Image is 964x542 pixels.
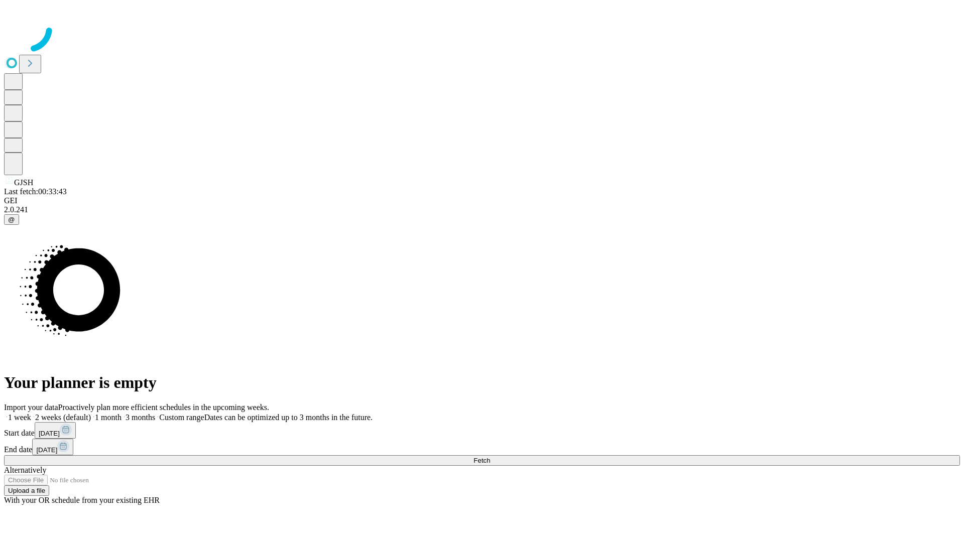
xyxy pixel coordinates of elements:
[126,413,155,422] span: 3 months
[58,403,269,412] span: Proactively plan more efficient schedules in the upcoming weeks.
[4,214,19,225] button: @
[4,373,960,392] h1: Your planner is empty
[35,413,91,422] span: 2 weeks (default)
[4,466,46,474] span: Alternatively
[159,413,204,422] span: Custom range
[204,413,373,422] span: Dates can be optimized up to 3 months in the future.
[4,196,960,205] div: GEI
[8,216,15,223] span: @
[8,413,31,422] span: 1 week
[4,496,160,504] span: With your OR schedule from your existing EHR
[32,439,73,455] button: [DATE]
[4,187,67,196] span: Last fetch: 00:33:43
[4,485,49,496] button: Upload a file
[4,455,960,466] button: Fetch
[4,422,960,439] div: Start date
[473,457,490,464] span: Fetch
[4,205,960,214] div: 2.0.241
[4,403,58,412] span: Import your data
[14,178,33,187] span: GJSH
[35,422,76,439] button: [DATE]
[95,413,122,422] span: 1 month
[39,430,60,437] span: [DATE]
[36,446,57,454] span: [DATE]
[4,439,960,455] div: End date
